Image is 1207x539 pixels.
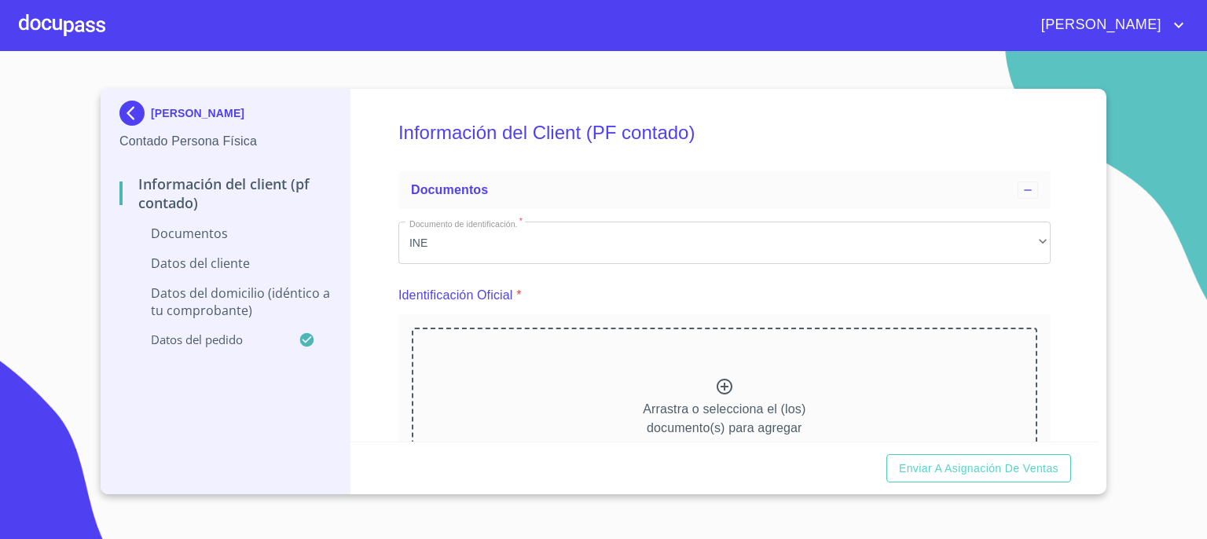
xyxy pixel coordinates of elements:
[398,171,1051,209] div: Documentos
[119,101,151,126] img: Docupass spot blue
[119,132,331,151] p: Contado Persona Física
[119,332,299,347] p: Datos del pedido
[1029,13,1169,38] span: [PERSON_NAME]
[899,459,1058,478] span: Enviar a Asignación de Ventas
[151,107,244,119] p: [PERSON_NAME]
[1029,13,1188,38] button: account of current user
[411,183,488,196] span: Documentos
[119,255,331,272] p: Datos del cliente
[398,286,513,305] p: Identificación Oficial
[119,174,331,212] p: Información del Client (PF contado)
[398,101,1051,165] h5: Información del Client (PF contado)
[119,225,331,242] p: Documentos
[119,101,331,132] div: [PERSON_NAME]
[643,400,805,438] p: Arrastra o selecciona el (los) documento(s) para agregar
[119,284,331,319] p: Datos del domicilio (idéntico a tu comprobante)
[398,222,1051,264] div: INE
[886,454,1071,483] button: Enviar a Asignación de Ventas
